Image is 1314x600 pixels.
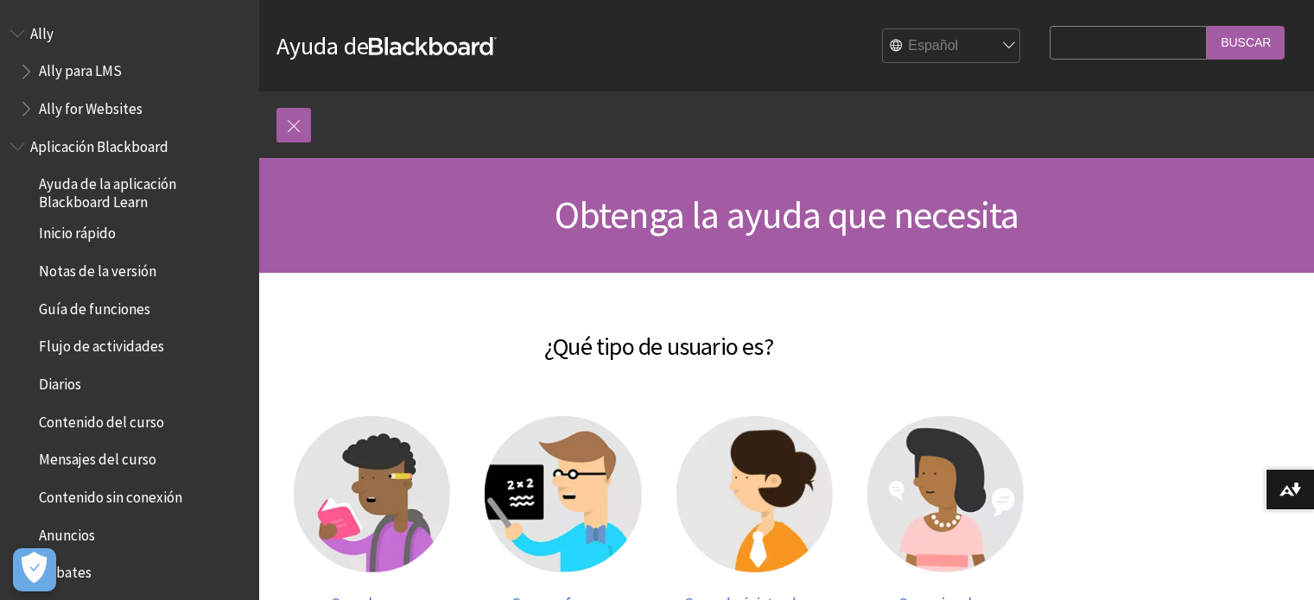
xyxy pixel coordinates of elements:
[276,307,1041,364] h2: ¿Qué tipo de usuario es?
[39,294,150,318] span: Guía de funciones
[276,30,497,61] a: Ayuda deBlackboard
[39,219,116,243] span: Inicio rápido
[30,19,54,42] span: Ally
[39,369,81,393] span: Diarios
[883,29,1021,64] select: Site Language Selector
[39,170,247,211] span: Ayuda de la aplicación Blackboard Learn
[39,94,143,117] span: Ally for Websites
[39,57,122,80] span: Ally para LMS
[1207,26,1285,60] input: Buscar
[294,416,450,572] img: Alumno
[30,132,168,155] span: Aplicación Blackboard
[555,191,1019,238] span: Obtenga la ayuda que necesita
[39,559,92,582] span: Debates
[39,332,164,356] span: Flujo de actividades
[13,548,56,591] button: Abrir preferencias
[39,521,95,544] span: Anuncios
[39,256,156,280] span: Notas de la versión
[676,416,833,572] img: Administrador
[39,407,164,431] span: Contenido del curso
[867,416,1024,572] img: Miembro comunitario
[485,416,641,572] img: Profesor
[39,445,156,469] span: Mensajes del curso
[10,19,249,123] nav: Book outline for Anthology Ally Help
[369,37,497,55] strong: Blackboard
[39,483,182,506] span: Contenido sin conexión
